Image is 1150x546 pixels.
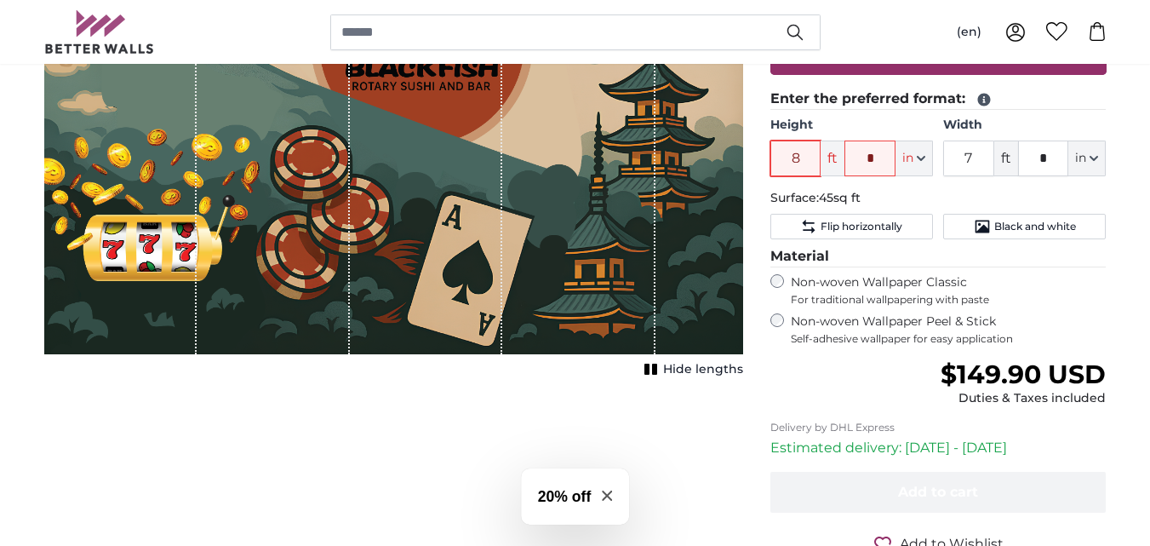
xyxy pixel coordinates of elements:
button: Flip horizontally [770,214,933,239]
span: 45sq ft [819,190,861,205]
label: Non-woven Wallpaper Classic [791,274,1107,307]
span: Hide lengths [663,361,743,378]
button: Hide lengths [639,358,743,382]
p: Delivery by DHL Express [770,421,1107,434]
label: Non-woven Wallpaper Peel & Stick [791,313,1107,346]
label: Height [770,117,933,134]
legend: Material [770,246,1107,267]
button: in [1068,141,1106,176]
legend: Enter the preferred format: [770,89,1107,110]
span: in [902,150,913,167]
span: in [1075,150,1086,167]
span: ft [821,141,844,176]
span: Self-adhesive wallpaper for easy application [791,332,1107,346]
p: Surface: [770,190,1107,207]
button: Black and white [943,214,1106,239]
span: Add to cart [898,484,978,500]
label: Width [943,117,1106,134]
span: Flip horizontally [821,220,902,233]
span: For traditional wallpapering with paste [791,293,1107,307]
button: (en) [943,17,995,48]
span: Black and white [994,220,1076,233]
span: ft [994,141,1018,176]
p: Estimated delivery: [DATE] - [DATE] [770,438,1107,458]
div: Duties & Taxes included [941,390,1106,407]
span: $149.90 USD [941,359,1106,390]
button: in [895,141,933,176]
button: Add to cart [770,472,1107,513]
img: Betterwalls [44,10,155,54]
